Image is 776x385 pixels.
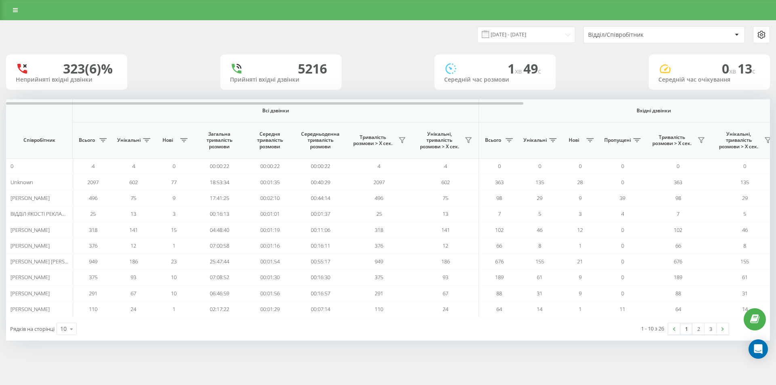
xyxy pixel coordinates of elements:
[508,60,523,77] span: 1
[171,258,177,265] span: 23
[443,273,448,281] span: 93
[620,305,625,313] span: 11
[295,190,346,206] td: 00:44:14
[89,242,97,249] span: 376
[295,286,346,301] td: 00:16:57
[579,210,582,217] span: 3
[621,226,624,234] span: 0
[375,258,383,265] span: 949
[674,179,682,186] span: 363
[131,273,136,281] span: 93
[743,210,746,217] span: 5
[129,179,138,186] span: 602
[538,162,541,170] span: 0
[295,238,346,254] td: 00:16:11
[376,210,382,217] span: 25
[11,273,50,281] span: [PERSON_NAME]
[194,269,245,285] td: 07:08:52
[90,210,96,217] span: 25
[722,60,738,77] span: 0
[740,258,749,265] span: 155
[743,162,746,170] span: 0
[131,210,136,217] span: 13
[194,222,245,238] td: 04:48:40
[11,194,50,202] span: [PERSON_NAME]
[742,226,748,234] span: 46
[77,137,97,143] span: Всього
[89,273,97,281] span: 375
[245,206,295,222] td: 00:01:01
[496,290,502,297] span: 88
[743,242,746,249] span: 8
[245,254,295,269] td: 00:01:54
[301,131,339,150] span: Середньоденна тривалість розмови
[87,179,99,186] span: 2097
[375,194,383,202] span: 496
[441,179,450,186] span: 602
[621,273,624,281] span: 0
[97,107,455,114] span: Всі дзвінки
[579,305,582,313] span: 1
[675,290,681,297] span: 88
[16,76,118,83] div: Неприйняті вхідні дзвінки
[11,210,76,217] span: ВІДДІЛ ЯКОСТІ РЕКЛАМАЦІЇ
[498,162,501,170] span: 0
[538,242,541,249] span: 8
[173,305,175,313] span: 1
[173,210,175,217] span: 3
[377,162,380,170] span: 4
[298,61,327,76] div: 5216
[538,67,541,76] span: c
[295,158,346,174] td: 00:00:22
[579,194,582,202] span: 9
[742,273,748,281] span: 61
[621,162,624,170] span: 0
[621,242,624,249] span: 0
[588,32,685,38] div: Відділ/Співробітник
[194,158,245,174] td: 00:00:22
[10,325,55,332] span: Рядків на сторінці
[495,179,504,186] span: 363
[131,194,136,202] span: 75
[495,226,504,234] span: 102
[441,226,450,234] span: 141
[245,158,295,174] td: 00:00:22
[131,242,136,249] span: 12
[129,258,138,265] span: 186
[621,290,624,297] span: 0
[704,323,717,335] a: 3
[515,67,523,76] span: хв
[173,162,175,170] span: 0
[680,323,692,335] a: 1
[495,273,504,281] span: 189
[523,60,541,77] span: 49
[200,131,238,150] span: Загальна тривалість розмови
[251,131,289,150] span: Середня тривалість розмови
[621,179,624,186] span: 0
[173,242,175,249] span: 1
[350,134,396,147] span: Тривалість розмови > Х сек.
[245,222,295,238] td: 00:01:19
[579,290,582,297] span: 9
[11,179,33,186] span: Unknown
[579,242,582,249] span: 1
[523,137,547,143] span: Унікальні
[117,137,141,143] span: Унікальні
[742,305,748,313] span: 14
[496,242,502,249] span: 66
[729,67,738,76] span: хв
[564,137,584,143] span: Нові
[416,131,462,150] span: Унікальні, тривалість розмови > Х сек.
[245,238,295,254] td: 00:01:16
[295,269,346,285] td: 00:16:30
[194,206,245,222] td: 00:16:13
[658,76,760,83] div: Середній час очікування
[11,162,13,170] span: 0
[11,305,50,313] span: [PERSON_NAME]
[245,174,295,190] td: 00:01:35
[621,210,624,217] span: 4
[620,194,625,202] span: 39
[579,162,582,170] span: 0
[92,162,95,170] span: 4
[194,190,245,206] td: 17:41:25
